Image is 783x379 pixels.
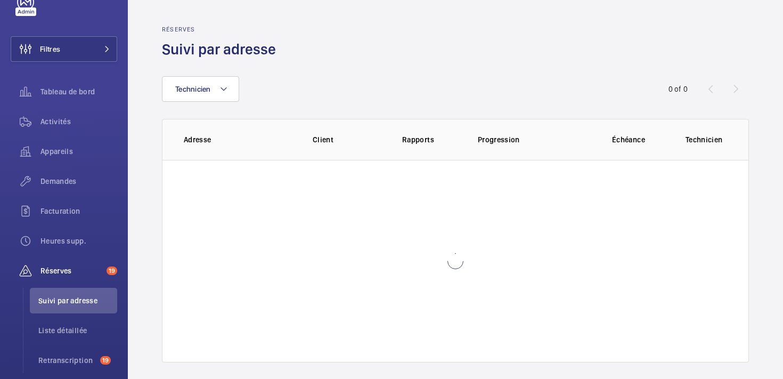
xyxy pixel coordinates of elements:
span: Réserves [40,265,102,276]
span: 19 [107,267,117,275]
p: Technicien [686,134,727,145]
span: 19 [100,356,111,365]
span: Facturation [40,206,117,216]
h1: Suivi par adresse [162,39,282,59]
p: Client [313,134,376,145]
button: Technicien [162,76,239,102]
span: Liste détaillée [38,325,117,336]
div: 0 of 0 [668,84,688,94]
span: Technicien [175,85,211,93]
span: Demandes [40,176,117,187]
span: Heures supp. [40,236,117,246]
span: Activités [40,116,117,127]
p: Progression [478,134,589,145]
p: Échéance [596,134,661,145]
p: Adresse [184,134,296,145]
p: Rapports [383,134,453,145]
button: Filtres [11,36,117,62]
span: Retranscription [38,355,96,366]
span: Filtres [40,44,60,54]
h2: Réserves [162,26,282,33]
span: Tableau de bord [40,86,117,97]
span: Appareils [40,146,117,157]
span: Suivi par adresse [38,295,117,306]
